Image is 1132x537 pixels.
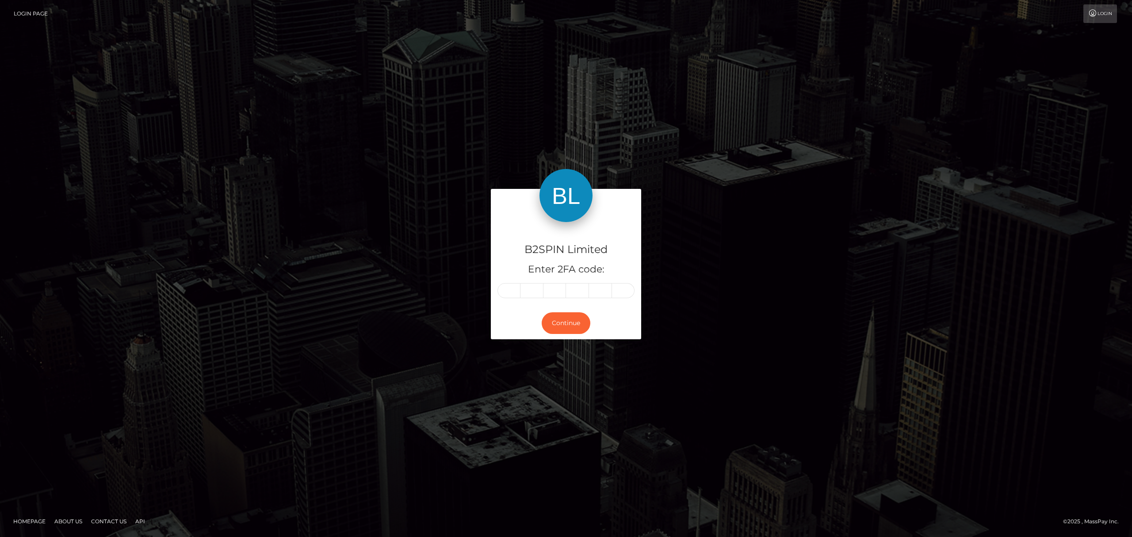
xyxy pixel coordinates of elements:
h5: Enter 2FA code: [497,263,635,276]
img: B2SPIN Limited [539,169,593,222]
button: Continue [542,312,590,334]
a: Login Page [14,4,48,23]
a: Login [1083,4,1117,23]
a: Contact Us [88,514,130,528]
a: API [132,514,149,528]
h4: B2SPIN Limited [497,242,635,257]
div: © 2025 , MassPay Inc. [1063,517,1125,526]
a: Homepage [10,514,49,528]
a: About Us [51,514,86,528]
